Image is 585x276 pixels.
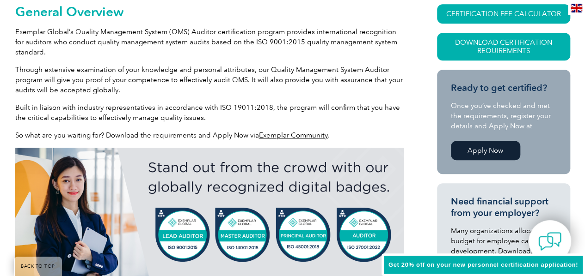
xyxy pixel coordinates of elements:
img: contact-chat.png [538,230,561,253]
p: Through extensive examination of your knowledge and personal attributes, our Quality Management S... [15,65,404,95]
h3: Need financial support from your employer? [451,196,556,219]
p: Once you’ve checked and met the requirements, register your details and Apply Now at [451,101,556,131]
p: Built in liaison with industry representatives in accordance with ISO 19011:2018, the program wil... [15,102,404,123]
img: en [571,4,582,12]
p: Exemplar Global’s Quality Management System (QMS) Auditor certification program provides internat... [15,27,404,57]
span: Get 20% off on your new personnel certification application! [388,261,578,268]
a: CERTIFICATION FEE CALCULATOR [437,4,570,24]
h2: General Overview [15,4,404,19]
a: Apply Now [451,141,520,160]
h3: Ready to get certified? [451,82,556,94]
a: Exemplar Community [259,131,328,139]
a: BACK TO TOP [14,257,62,276]
p: So what are you waiting for? Download the requirements and Apply Now via . [15,130,404,140]
a: Download Certification Requirements [437,33,570,60]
